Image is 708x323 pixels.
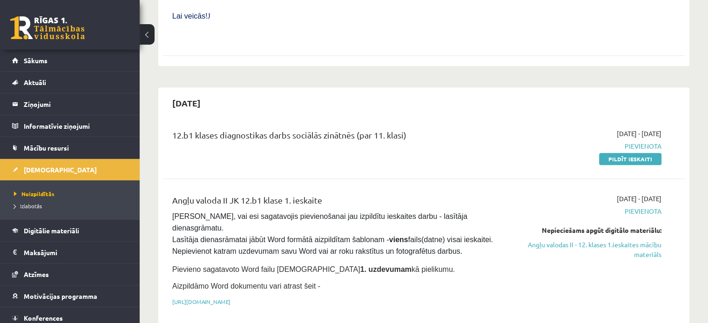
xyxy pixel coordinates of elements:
div: Nepieciešams apgūt digitālo materiālu: [508,225,661,235]
span: Pievienota [508,206,661,216]
a: [DEMOGRAPHIC_DATA] [12,159,128,180]
span: Izlabotās [14,202,42,210]
span: Sākums [24,56,47,65]
a: Rīgas 1. Tālmācības vidusskola [10,16,85,40]
span: Pievieno sagatavoto Word failu [DEMOGRAPHIC_DATA] kā pielikumu. [172,265,455,273]
span: Lai veicās! [172,12,208,20]
a: Neizpildītās [14,190,130,198]
legend: Ziņojumi [24,93,128,115]
strong: 1. uzdevumam [360,265,411,273]
a: Informatīvie ziņojumi [12,115,128,137]
a: Pildīt ieskaiti [599,153,661,165]
span: [DATE] - [DATE] [617,129,661,138]
a: Digitālie materiāli [12,220,128,241]
span: Neizpildītās [14,190,54,198]
legend: Maksājumi [24,242,128,263]
a: Ziņojumi [12,93,128,115]
div: 12.b1 klases diagnostikas darbs sociālās zinātnēs (par 11. klasi) [172,129,494,146]
span: Konferences [24,314,63,322]
legend: Informatīvie ziņojumi [24,115,128,137]
a: Izlabotās [14,202,130,210]
span: J [208,12,210,20]
span: [DATE] - [DATE] [617,194,661,204]
span: Mācību resursi [24,144,69,152]
a: [URL][DOMAIN_NAME] [172,298,230,305]
span: Aizpildāmo Word dokumentu vari atrast šeit - [172,282,320,290]
a: Mācību resursi [12,137,128,158]
span: Pievienota [508,141,661,151]
a: Sākums [12,50,128,71]
div: Angļu valoda II JK 12.b1 klase 1. ieskaite [172,194,494,211]
strong: viens [389,236,408,244]
span: Digitālie materiāli [24,226,79,235]
a: Aktuāli [12,72,128,93]
a: Maksājumi [12,242,128,263]
span: Atzīmes [24,270,49,278]
h2: [DATE] [163,92,210,114]
a: Angļu valodas II - 12. klases 1.ieskaites mācību materiāls [508,240,661,259]
span: Aktuāli [24,78,46,86]
span: [DEMOGRAPHIC_DATA] [24,165,97,174]
span: [PERSON_NAME], vai esi sagatavojis pievienošanai jau izpildītu ieskaites darbu - lasītāja dienasg... [172,212,495,255]
a: Motivācijas programma [12,285,128,307]
span: Motivācijas programma [24,292,97,300]
a: Atzīmes [12,264,128,285]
